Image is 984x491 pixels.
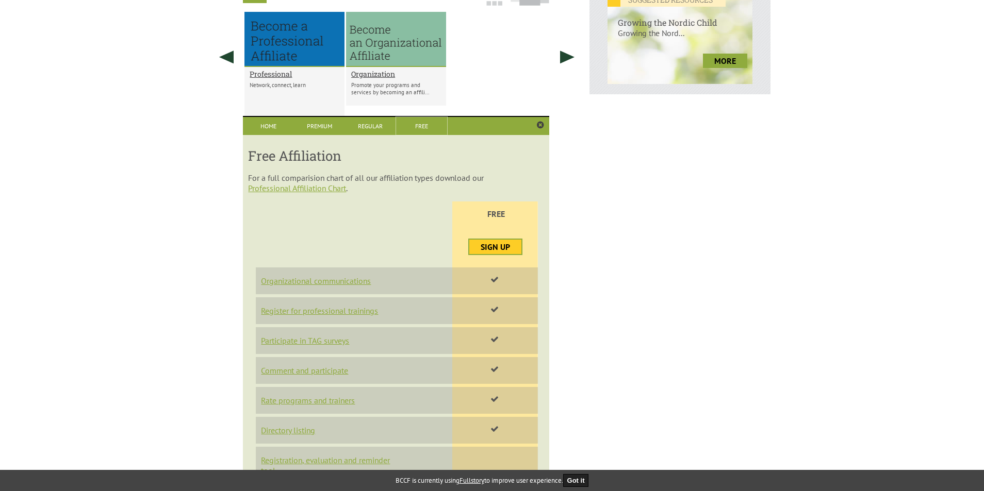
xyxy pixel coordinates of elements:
a: more [703,54,747,68]
a: Directory listing [261,425,315,435]
li: Professional [244,12,345,116]
a: Sign Up [469,240,521,254]
h3: Free Affiliation [248,147,544,164]
a: Close [537,121,544,129]
h6: Growing the Nordic Child [608,7,752,28]
button: Got it [563,474,589,487]
a: Professional [250,69,339,79]
p: Promote your programs and services by becoming an affili... [351,81,441,96]
a: Professional Affiliation Chart [248,183,346,193]
a: Register for professional trainings [261,306,378,316]
a: Comment and participate [261,365,348,376]
p: Growing the Nord... [608,28,752,48]
li: Organization [346,12,446,106]
a: Organizational communications [261,276,371,286]
a: Registration, evaluation and reminder tool [261,455,390,476]
a: Rate programs and trainers [261,395,355,405]
p: For a full comparision chart of all our affiliation types download our . [248,173,544,193]
a: Free [396,117,447,135]
p: Network, connect, learn [250,81,339,89]
a: Fullstory [460,476,484,485]
a: Regular [345,117,396,135]
a: Premium [294,117,345,135]
a: Organization [351,69,441,79]
a: Home [243,117,294,135]
a: Participate in TAG surveys [261,335,349,346]
strong: FREE [487,209,505,219]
